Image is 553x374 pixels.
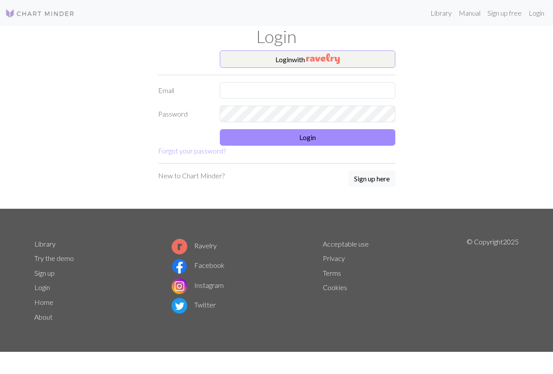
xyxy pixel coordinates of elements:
a: Login [525,4,548,22]
a: Terms [323,269,341,277]
a: Forgot your password? [158,147,226,155]
a: Try the demo [34,254,74,262]
a: Cookies [323,283,347,291]
p: New to Chart Minder? [158,170,225,181]
label: Password [153,106,215,122]
button: Loginwith [220,50,395,68]
a: Instagram [172,281,224,289]
a: Sign up here [348,170,395,188]
a: Facebook [172,261,225,269]
h1: Login [29,26,524,47]
a: Acceptable use [323,240,369,248]
a: Home [34,298,53,306]
button: Sign up here [348,170,395,187]
a: Manual [455,4,484,22]
label: Email [153,82,215,99]
img: Ravelry [306,53,340,64]
img: Instagram logo [172,278,187,294]
p: © Copyright 2025 [467,237,519,324]
button: Login [220,129,395,146]
a: Library [34,240,56,248]
a: Login [34,283,50,291]
img: Facebook logo [172,258,187,274]
a: Library [427,4,455,22]
a: Ravelry [172,241,217,250]
a: Twitter [172,301,216,309]
a: Privacy [323,254,345,262]
img: Twitter logo [172,298,187,314]
a: About [34,313,53,321]
img: Logo [5,8,75,19]
a: Sign up free [484,4,525,22]
a: Sign up [34,269,55,277]
img: Ravelry logo [172,239,187,254]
